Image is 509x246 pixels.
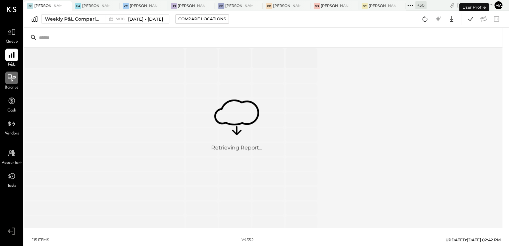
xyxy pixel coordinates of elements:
[0,118,23,137] a: Vendors
[445,237,501,242] span: UPDATED: [DATE] 02:42 PM
[218,3,224,9] div: GB
[82,3,110,9] div: [PERSON_NAME]'s Atlanta
[0,72,23,91] a: Balance
[5,131,19,137] span: Vendors
[6,39,18,45] span: Queue
[123,3,129,9] div: VC
[362,3,368,9] div: GC
[0,95,23,114] a: Cash
[0,170,23,189] a: Tasks
[459,3,489,11] div: User Profile
[5,85,19,91] span: Balance
[266,3,272,9] div: GB
[7,183,16,189] span: Tasks
[0,26,23,45] a: Queue
[369,3,396,9] div: [PERSON_NAME] Causeway
[45,16,101,22] div: Weekly P&L Comparison
[225,3,253,9] div: [PERSON_NAME] Back Bay
[273,3,301,9] div: [PERSON_NAME] [GEOGRAPHIC_DATA]
[457,2,493,8] div: [DATE]
[178,16,226,22] div: Compare Locations
[75,3,81,9] div: HA
[41,14,169,24] button: Weekly P&L Comparison W38[DATE] - [DATE]
[314,3,320,9] div: GD
[415,1,426,9] div: + 30
[34,3,62,9] div: [PERSON_NAME] Seaport
[116,17,126,21] span: W38
[7,108,16,114] span: Cash
[0,49,23,68] a: P&L
[130,3,157,9] div: [PERSON_NAME] Confections - [GEOGRAPHIC_DATA]
[211,144,262,152] div: Retrieving Report...
[487,3,493,7] span: pm
[8,62,16,68] span: P&L
[0,147,23,166] a: Accountant
[27,3,33,9] div: GS
[449,2,455,9] div: copy link
[32,237,49,243] div: 115 items
[242,237,254,243] div: v 4.35.2
[2,160,22,166] span: Accountant
[175,14,229,24] button: Compare Locations
[128,16,163,22] span: [DATE] - [DATE]
[473,2,486,8] span: 4 : 31
[494,1,502,9] button: Ma
[171,3,177,9] div: HN
[178,3,205,9] div: [PERSON_NAME]'s Nashville
[321,3,348,9] div: [PERSON_NAME] Downtown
